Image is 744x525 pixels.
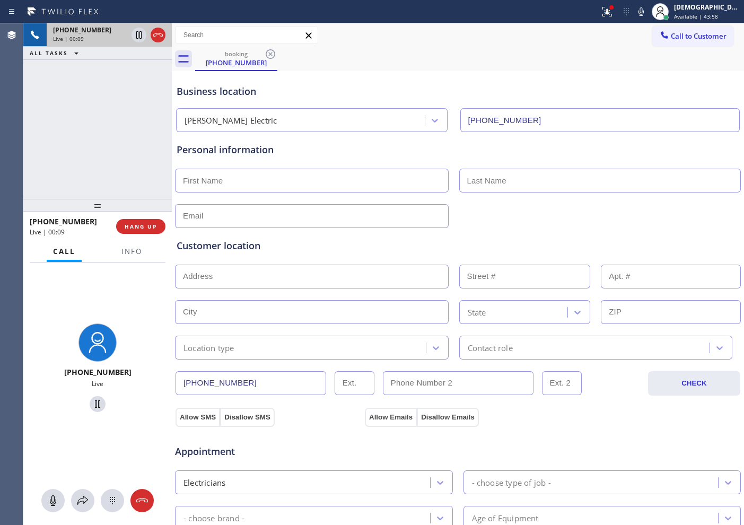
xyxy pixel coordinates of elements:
span: Info [121,247,142,256]
input: Street # [459,265,591,288]
button: Hold Customer [132,28,146,42]
input: Apt. # [601,265,741,288]
button: Mute [634,4,649,19]
div: [DEMOGRAPHIC_DATA][PERSON_NAME] [674,3,741,12]
button: CHECK [648,371,740,396]
button: Disallow SMS [220,408,275,427]
span: [PHONE_NUMBER] [30,216,97,226]
button: Mute [41,489,65,512]
input: Address [175,265,449,288]
button: Allow SMS [176,408,220,427]
button: Allow Emails [365,408,417,427]
span: Appointment [175,444,362,459]
button: Hang up [151,28,165,42]
button: Hang up [130,489,154,512]
span: [PHONE_NUMBER] [64,367,132,377]
button: Info [115,241,148,262]
div: Personal information [177,143,739,157]
div: State [468,306,486,318]
button: HANG UP [116,219,165,234]
button: Hold Customer [90,396,106,412]
input: Phone Number 2 [383,371,533,395]
input: Phone Number [176,371,326,395]
span: Call [53,247,75,256]
div: - choose type of job - [472,476,551,488]
button: Call [47,241,82,262]
span: Live | 00:09 [53,35,84,42]
span: HANG UP [125,223,157,230]
input: City [175,300,449,324]
span: Live [92,379,103,388]
button: Open directory [71,489,94,512]
div: Location type [183,342,234,354]
button: Call to Customer [652,26,733,46]
span: Available | 43:58 [674,13,718,20]
input: Ext. 2 [542,371,582,395]
span: Call to Customer [671,31,727,41]
div: [PHONE_NUMBER] [196,58,276,67]
div: Electricians [183,476,225,488]
div: Business location [177,84,739,99]
span: Live | 00:09 [30,227,65,237]
div: [PERSON_NAME] Electric [185,115,277,127]
div: booking [196,50,276,58]
input: Ext. [335,371,374,395]
input: Phone Number [460,108,740,132]
div: Age of Equipment [472,512,539,524]
button: Open dialpad [101,489,124,512]
button: Disallow Emails [417,408,479,427]
div: Customer location [177,239,739,253]
div: - choose brand - [183,512,244,524]
input: ZIP [601,300,741,324]
input: Last Name [459,169,741,192]
div: (954) 852-3788 [196,47,276,70]
button: ALL TASKS [23,47,89,59]
input: Search [176,27,318,43]
span: ALL TASKS [30,49,68,57]
input: Email [175,204,449,228]
div: Contact role [468,342,513,354]
span: [PHONE_NUMBER] [53,25,111,34]
input: First Name [175,169,449,192]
